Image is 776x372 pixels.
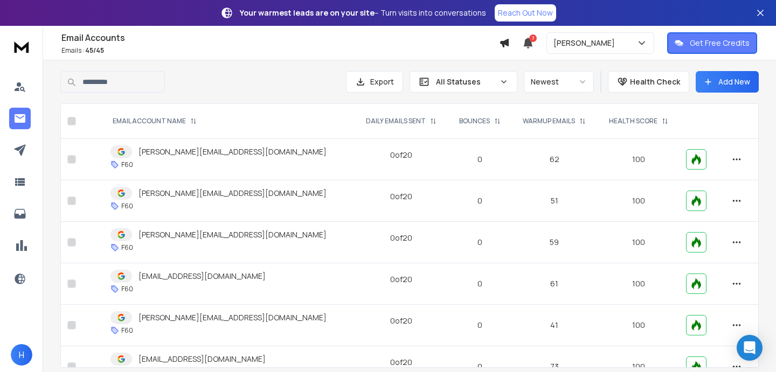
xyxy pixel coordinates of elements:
[511,139,598,180] td: 62
[459,117,490,125] p: BOUNCES
[138,146,327,157] p: [PERSON_NAME][EMAIL_ADDRESS][DOMAIN_NAME]
[737,335,763,361] div: Open Intercom Messenger
[455,278,505,289] p: 0
[61,31,499,44] h1: Email Accounts
[121,202,133,210] p: F60
[390,150,412,160] div: 0 of 20
[121,326,133,335] p: F60
[240,8,375,18] strong: Your warmest leads are on your site
[366,117,426,125] p: DAILY EMAILS SENT
[11,344,32,366] button: H
[346,71,403,93] button: Export
[696,71,759,93] button: Add New
[390,274,412,285] div: 0 of 20
[553,38,619,48] p: [PERSON_NAME]
[598,180,680,222] td: 100
[455,361,505,372] p: 0
[113,117,197,125] div: EMAIL ACCOUNT NAME
[511,180,598,222] td: 51
[138,271,266,282] p: [EMAIL_ADDRESS][DOMAIN_NAME]
[121,160,133,169] p: F60
[690,38,750,48] p: Get Free Credits
[608,71,689,93] button: Health Check
[85,46,104,55] span: 45 / 45
[455,154,505,165] p: 0
[11,37,32,57] img: logo
[390,315,412,326] div: 0 of 20
[495,4,556,22] a: Reach Out Now
[455,195,505,206] p: 0
[667,32,757,54] button: Get Free Credits
[529,34,537,42] span: 7
[455,237,505,248] p: 0
[630,76,680,87] p: Health Check
[511,222,598,263] td: 59
[598,263,680,305] td: 100
[121,243,133,252] p: F60
[138,312,327,323] p: [PERSON_NAME][EMAIL_ADDRESS][DOMAIN_NAME]
[138,188,327,199] p: [PERSON_NAME][EMAIL_ADDRESS][DOMAIN_NAME]
[455,320,505,331] p: 0
[436,76,495,87] p: All Statuses
[511,305,598,346] td: 41
[609,117,657,125] p: HEALTH SCORE
[390,233,412,243] div: 0 of 20
[523,117,575,125] p: WARMUP EMAILS
[524,71,594,93] button: Newest
[598,305,680,346] td: 100
[240,8,486,18] p: – Turn visits into conversations
[61,46,499,55] p: Emails :
[511,263,598,305] td: 61
[138,229,327,240] p: [PERSON_NAME][EMAIL_ADDRESS][DOMAIN_NAME]
[390,357,412,368] div: 0 of 20
[598,222,680,263] td: 100
[121,285,133,293] p: F60
[598,139,680,180] td: 100
[390,191,412,202] div: 0 of 20
[498,8,553,18] p: Reach Out Now
[138,354,266,364] p: [EMAIL_ADDRESS][DOMAIN_NAME]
